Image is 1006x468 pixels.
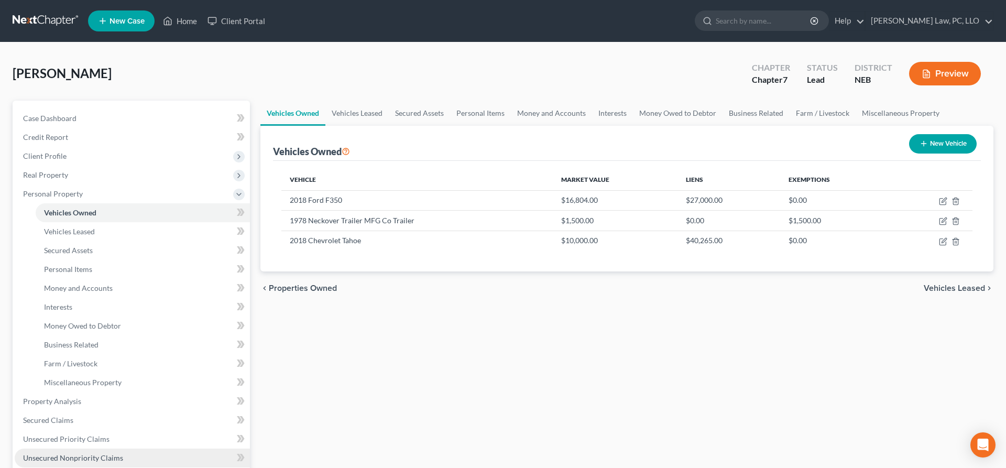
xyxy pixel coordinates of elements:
[281,231,553,251] td: 2018 Chevrolet Tahoe
[44,265,92,274] span: Personal Items
[23,133,68,142] span: Credit Report
[924,284,985,292] span: Vehicles Leased
[15,430,250,449] a: Unsecured Priority Claims
[281,169,553,190] th: Vehicle
[15,392,250,411] a: Property Analysis
[856,101,946,126] a: Miscellaneous Property
[553,211,677,231] td: $1,500.00
[677,169,780,190] th: Liens
[677,211,780,231] td: $0.00
[36,317,250,335] a: Money Owed to Debtor
[36,203,250,222] a: Vehicles Owned
[790,101,856,126] a: Farm / Livestock
[723,101,790,126] a: Business Related
[807,74,838,86] div: Lead
[23,189,83,198] span: Personal Property
[553,190,677,210] td: $16,804.00
[23,151,67,160] span: Client Profile
[23,416,73,425] span: Secured Claims
[36,373,250,392] a: Miscellaneous Property
[970,432,996,458] div: Open Intercom Messenger
[36,241,250,260] a: Secured Assets
[44,321,121,330] span: Money Owed to Debtor
[829,12,865,30] a: Help
[23,170,68,179] span: Real Property
[44,208,96,217] span: Vehicles Owned
[23,114,76,123] span: Case Dashboard
[260,284,337,292] button: chevron_left Properties Owned
[36,222,250,241] a: Vehicles Leased
[36,260,250,279] a: Personal Items
[281,190,553,210] td: 2018 Ford F350
[985,284,993,292] i: chevron_right
[23,453,123,462] span: Unsecured Nonpriority Claims
[44,359,97,368] span: Farm / Livestock
[511,101,592,126] a: Money and Accounts
[752,62,790,74] div: Chapter
[36,354,250,373] a: Farm / Livestock
[553,169,677,190] th: Market Value
[15,449,250,467] a: Unsecured Nonpriority Claims
[15,128,250,147] a: Credit Report
[783,74,788,84] span: 7
[44,340,99,349] span: Business Related
[23,397,81,406] span: Property Analysis
[592,101,633,126] a: Interests
[281,211,553,231] td: 1978 Neckover Trailer MFG Co Trailer
[44,227,95,236] span: Vehicles Leased
[269,284,337,292] span: Properties Owned
[780,231,892,251] td: $0.00
[15,411,250,430] a: Secured Claims
[780,190,892,210] td: $0.00
[36,279,250,298] a: Money and Accounts
[553,231,677,251] td: $10,000.00
[260,284,269,292] i: chevron_left
[44,378,122,387] span: Miscellaneous Property
[15,109,250,128] a: Case Dashboard
[780,169,892,190] th: Exemptions
[633,101,723,126] a: Money Owed to Debtor
[23,434,110,443] span: Unsecured Priority Claims
[909,134,977,154] button: New Vehicle
[325,101,389,126] a: Vehicles Leased
[44,284,113,292] span: Money and Accounts
[36,335,250,354] a: Business Related
[677,190,780,210] td: $27,000.00
[855,62,892,74] div: District
[807,62,838,74] div: Status
[273,145,350,158] div: Vehicles Owned
[36,298,250,317] a: Interests
[716,11,812,30] input: Search by name...
[677,231,780,251] td: $40,265.00
[389,101,450,126] a: Secured Assets
[780,211,892,231] td: $1,500.00
[44,302,72,311] span: Interests
[13,66,112,81] span: [PERSON_NAME]
[202,12,270,30] a: Client Portal
[44,246,93,255] span: Secured Assets
[909,62,981,85] button: Preview
[110,17,145,25] span: New Case
[924,284,993,292] button: Vehicles Leased chevron_right
[752,74,790,86] div: Chapter
[158,12,202,30] a: Home
[450,101,511,126] a: Personal Items
[866,12,993,30] a: [PERSON_NAME] Law, PC, LLO
[855,74,892,86] div: NEB
[260,101,325,126] a: Vehicles Owned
